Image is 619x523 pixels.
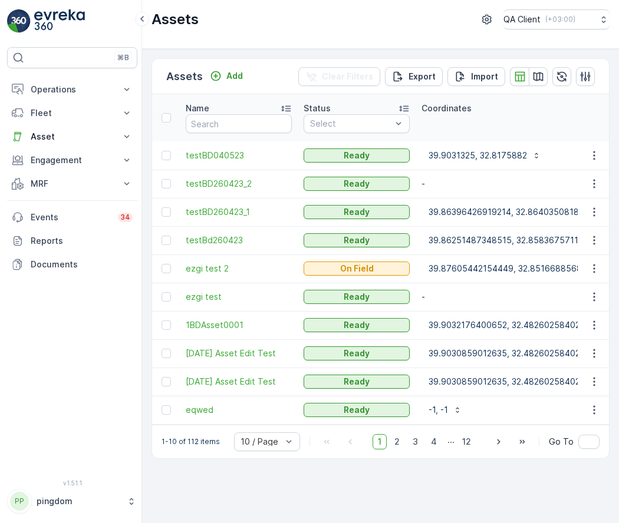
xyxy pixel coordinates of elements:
div: Toggle Row Selected [162,349,171,358]
button: 39.9030859012635, 32.4826025840284 [422,372,612,391]
p: Coordinates [422,102,472,114]
div: Toggle Row Selected [162,207,171,217]
span: [DATE] Asset Edit Test [186,376,292,388]
p: 1-10 of 112 items [162,437,220,446]
button: On Field [304,261,410,276]
a: ezgi test 2 [186,263,292,274]
a: testBd260423 [186,234,292,246]
span: 12 [457,434,476,449]
button: Ready [304,375,410,389]
div: Toggle Row Selected [162,236,171,245]
p: Export [409,71,436,82]
button: Ready [304,148,410,163]
p: 39.9030859012635, 32.4826025840284 [429,347,591,359]
a: Events34 [7,206,137,229]
p: Ready [344,178,370,190]
p: 39.86251487348515, 32.85836757111047 [429,234,598,246]
p: Ready [344,376,370,388]
button: Clear Filters [298,67,380,86]
p: MRF [31,178,114,190]
p: Ready [344,234,370,246]
p: 39.86396426919214, 32.864035081888915 [429,206,604,218]
span: [DATE] Asset Edit Test [186,347,292,359]
input: Search [186,114,292,133]
button: Ready [304,403,410,417]
button: Import [447,67,505,86]
span: 4 [426,434,442,449]
p: pingdom [37,495,121,507]
p: ... [447,434,455,449]
p: Asset [31,131,114,143]
a: eqwed [186,404,292,416]
p: 39.9031325, 32.8175882 [429,150,527,161]
a: 11 Jan Asset Edit Test [186,376,292,388]
p: 39.87605442154449, 32.85166885685885 [429,263,603,274]
div: Toggle Row Selected [162,151,171,160]
button: Engagement [7,148,137,172]
div: Toggle Row Selected [162,264,171,273]
img: logo [7,9,31,33]
p: Status [304,102,331,114]
p: 39.9030859012635, 32.4826025840284 [429,376,591,388]
p: -1, -1 [429,404,448,416]
p: 34 [120,213,130,222]
div: PP [10,492,29,511]
button: Add [205,69,248,83]
p: ⌘B [117,53,129,62]
button: Ready [304,346,410,360]
p: Reports [31,235,133,247]
div: Toggle Row Selected [162,292,171,302]
button: QA Client(+03:00) [503,9,610,29]
div: Toggle Row Selected [162,377,171,386]
p: Assets [152,10,199,29]
div: Toggle Row Selected [162,179,171,188]
span: Go To [549,436,574,448]
button: Ready [304,205,410,219]
button: Export [385,67,443,86]
span: 1 [373,434,387,449]
p: Engagement [31,154,114,166]
a: testBD040523 [186,150,292,161]
a: 11 Jan Asset Edit Test [186,347,292,359]
button: Ready [304,177,410,191]
p: ( +03:00 ) [545,15,575,24]
p: Ready [344,319,370,331]
p: Import [471,71,498,82]
button: 39.9032176400652, 32.4826025840284 [422,316,612,335]
div: Toggle Row Selected [162,320,171,330]
p: Ready [344,150,370,161]
button: Fleet [7,101,137,125]
p: Ready [344,206,370,218]
p: On Field [340,263,374,274]
p: QA Client [503,14,541,25]
span: 2 [389,434,405,449]
p: Add [226,70,243,82]
span: v 1.51.1 [7,479,137,486]
p: Name [186,102,209,114]
button: 39.9031325, 32.8175882 [422,146,548,165]
button: 39.9030859012635, 32.4826025840284 [422,344,612,363]
p: Fleet [31,107,114,119]
div: Toggle Row Selected [162,405,171,415]
a: ezgi test [186,291,292,303]
p: Documents [31,259,133,270]
a: 1BDAsset0001 [186,319,292,331]
a: Reports [7,229,137,253]
a: Documents [7,253,137,276]
button: Asset [7,125,137,148]
p: Ready [344,347,370,359]
p: Events [31,211,111,223]
button: Ready [304,290,410,304]
p: Ready [344,291,370,303]
a: testBD260423_2 [186,178,292,190]
p: Ready [344,404,370,416]
button: Operations [7,78,137,101]
img: logo_light-DOdMpM7g.png [34,9,85,33]
button: Ready [304,233,410,247]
